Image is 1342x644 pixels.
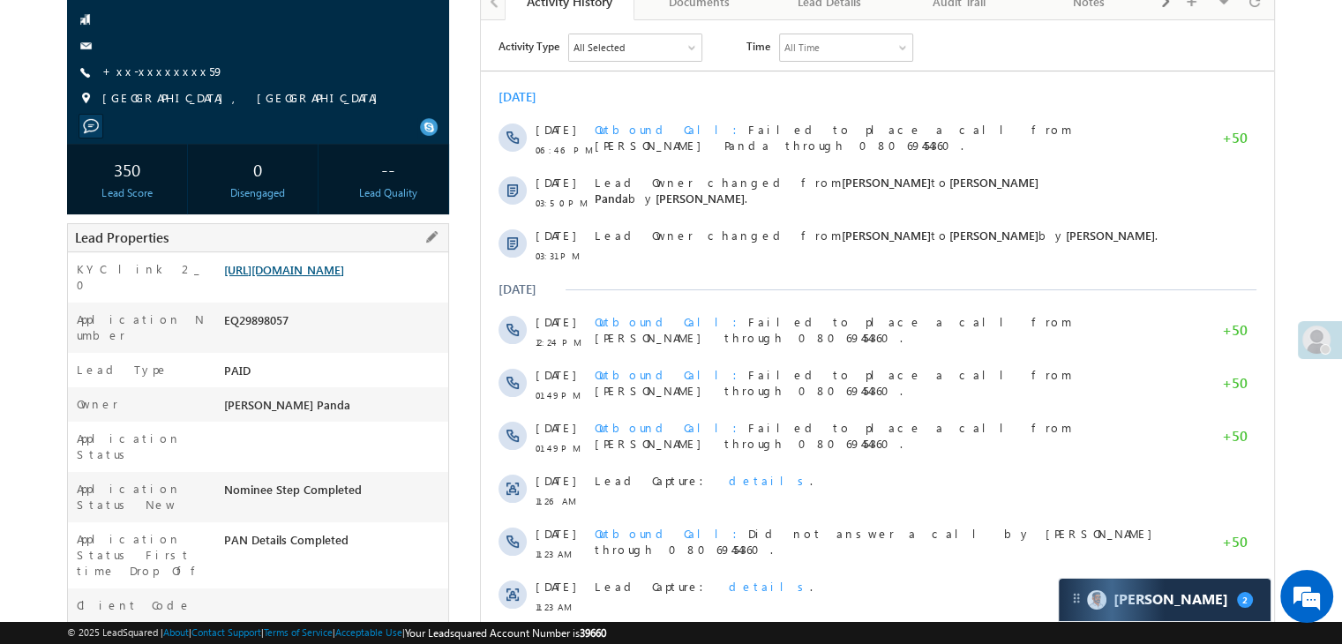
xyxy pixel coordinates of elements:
div: -- [333,153,444,185]
div: [DATE] [18,261,75,277]
div: carter-dragCarter[PERSON_NAME]2 [1058,578,1271,622]
span: [PERSON_NAME] [469,207,558,222]
span: Lead Owner changed from to by . [114,207,677,222]
span: [DATE] [55,207,94,223]
label: Lead Type [77,362,169,378]
span: 11:26 AM [55,473,108,489]
span: [PERSON_NAME] [361,154,450,169]
span: 03:31 PM [55,228,108,243]
span: Outbound Call [114,505,267,520]
span: [PERSON_NAME] [175,170,264,185]
span: 01:49 PM [55,367,108,383]
label: Application Number [77,311,206,343]
span: [PERSON_NAME] [361,207,450,222]
span: 11:23 AM [55,526,108,542]
span: Outbound Call [114,294,267,309]
div: All Selected [93,19,144,35]
span: [DATE] [55,154,94,170]
span: [DATE] [55,505,94,521]
span: Lead Capture: [114,558,234,573]
span: Failed to place a call from [PERSON_NAME] through 08069454360. [114,294,591,325]
span: details [248,558,329,573]
span: 12:24 PM [55,314,108,330]
div: Lead Quality [333,185,444,201]
span: details [248,611,329,626]
span: +50 [741,302,767,323]
img: Carter [1087,590,1106,610]
div: All Selected [88,14,221,41]
span: +50 [741,408,767,429]
span: Lead Capture: [114,611,234,626]
span: [DATE] [55,101,94,117]
span: Outbound Call [114,400,267,415]
a: About [163,626,189,638]
span: Failed to place a call from [PERSON_NAME] through 08069454360. [114,347,591,378]
span: details [248,453,329,468]
span: [DATE] [55,294,94,310]
div: Nominee Step Completed [220,481,448,505]
a: [URL][DOMAIN_NAME] [224,262,344,277]
a: +xx-xxxxxxxx59 [102,64,224,79]
span: Your Leadsquared Account Number is [405,626,606,640]
span: [DATE] [55,347,94,363]
span: Carter [1113,591,1228,608]
div: . [114,558,695,574]
span: 03:50 PM [55,175,108,191]
span: Did not answer a call by [PERSON_NAME] through 08069454360. [114,505,680,536]
label: Application Status [77,431,206,462]
span: +50 [741,109,767,131]
div: PAN Details Completed [220,531,448,556]
span: [DATE] [55,558,94,574]
a: Acceptable Use [335,626,402,638]
span: Failed to place a call from [PERSON_NAME] Panda through 08069454360. [114,101,591,132]
a: Terms of Service [264,626,333,638]
span: [PERSON_NAME] Panda [114,154,558,185]
span: 06:46 PM [55,122,108,138]
span: Lead Owner changed from to by . [114,154,558,185]
div: 350 [71,153,183,185]
div: . [114,453,695,468]
div: [DATE] [18,69,75,85]
span: 39660 [580,626,606,640]
label: Client Code [77,597,191,613]
span: +50 [741,355,767,376]
div: 0 [202,153,313,185]
div: PAID [220,362,448,386]
span: Failed to place a call from [PERSON_NAME] through 08069454360. [114,400,591,431]
div: Lead Score [71,185,183,201]
span: Outbound Call [114,347,267,362]
span: [GEOGRAPHIC_DATA], [GEOGRAPHIC_DATA] [102,90,386,108]
div: Disengaged [202,185,313,201]
div: EQ29898057 [220,311,448,336]
img: carter-drag [1069,591,1083,605]
label: Owner [77,396,118,412]
span: [PERSON_NAME] [585,207,674,222]
a: Contact Support [191,626,261,638]
label: Application Status First time Drop Off [77,531,206,579]
span: [DATE] [55,611,94,627]
span: Time [266,13,289,40]
span: Lead Capture: [114,453,234,468]
span: Activity Type [18,13,79,40]
label: Application Status New [77,481,206,513]
label: KYC link 2_0 [77,261,206,293]
div: All Time [304,19,339,35]
div: . [114,611,695,627]
span: [DATE] [55,453,94,468]
span: Lead Properties [75,228,169,246]
span: Outbound Call [114,101,267,116]
span: [DATE] [55,400,94,416]
span: +50 [741,513,767,535]
span: © 2025 LeadSquared | | | | | [67,625,606,641]
span: 11:23 AM [55,579,108,595]
span: 01:49 PM [55,420,108,436]
span: [PERSON_NAME] Panda [224,397,350,412]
